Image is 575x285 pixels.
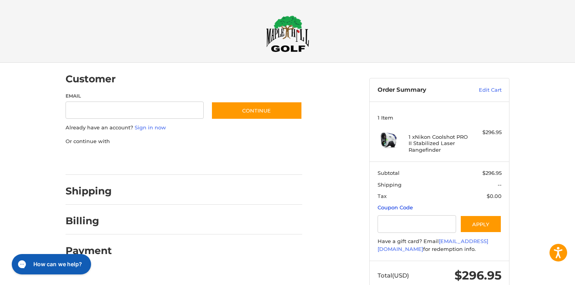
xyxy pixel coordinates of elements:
[460,215,502,233] button: Apply
[378,114,502,121] h3: 1 Item
[66,245,112,257] h2: Payment
[196,153,255,167] iframe: PayPal-venmo
[378,86,462,94] h3: Order Summary
[378,182,402,188] span: Shipping
[378,215,456,233] input: Gift Certificate or Coupon Code
[66,73,116,85] h2: Customer
[66,138,302,145] p: Or continue with
[482,170,502,176] span: $296.95
[211,102,302,120] button: Continue
[378,204,413,211] a: Coupon Code
[8,251,93,277] iframe: Gorgias live chat messenger
[498,182,502,188] span: --
[378,238,488,252] a: [EMAIL_ADDRESS][DOMAIN_NAME]
[378,238,502,253] div: Have a gift card? Email for redemption info.
[135,124,166,131] a: Sign in now
[455,268,502,283] span: $296.95
[409,134,469,153] h4: 1 x Nikon Coolshot PRO II Stabilized Laser Rangefinder
[266,15,309,52] img: Maple Hill Golf
[63,153,122,167] iframe: PayPal-paypal
[66,124,302,132] p: Already have an account?
[130,153,188,167] iframe: PayPal-paylater
[510,264,575,285] iframe: Google Customer Reviews
[378,170,400,176] span: Subtotal
[487,193,502,199] span: $0.00
[66,215,111,227] h2: Billing
[66,185,112,197] h2: Shipping
[66,93,204,100] label: Email
[462,86,502,94] a: Edit Cart
[378,193,387,199] span: Tax
[378,272,409,279] span: Total (USD)
[471,129,502,136] div: $296.95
